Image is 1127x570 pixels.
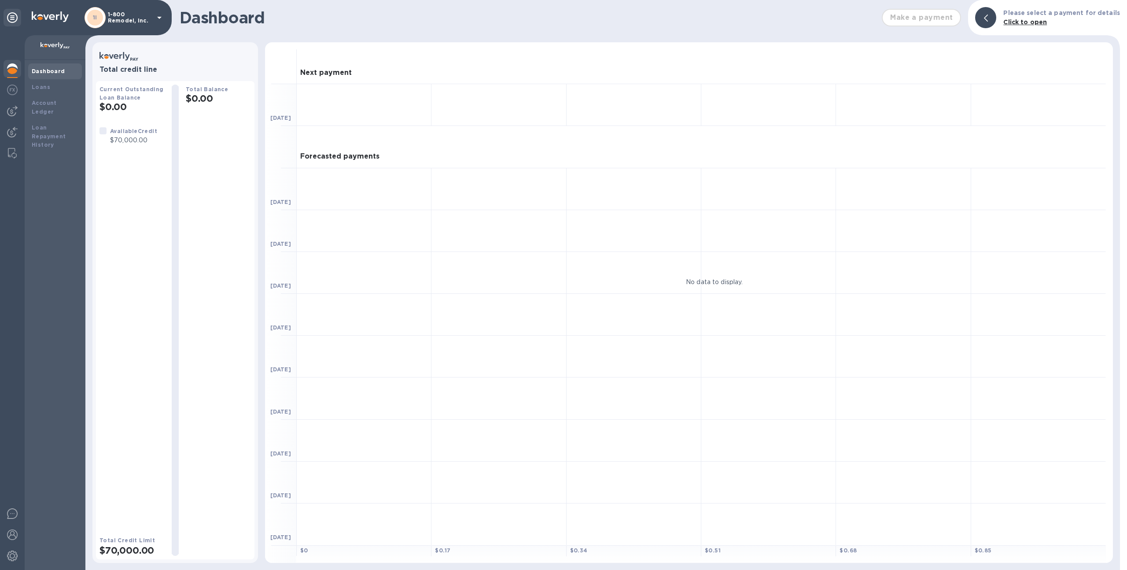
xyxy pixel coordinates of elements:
b: $ 0 [300,547,308,554]
b: $ 0.68 [840,547,857,554]
h3: Next payment [300,69,352,77]
b: $ 0.51 [705,547,721,554]
b: [DATE] [270,492,291,499]
b: Please select a payment for details [1003,9,1120,16]
b: [DATE] [270,324,291,331]
b: [DATE] [270,450,291,457]
h2: $0.00 [99,101,165,112]
img: Foreign exchange [7,85,18,95]
div: Unpin categories [4,9,21,26]
b: $ 0.85 [975,547,992,554]
h2: $0.00 [186,93,251,104]
b: [DATE] [270,199,291,205]
b: [DATE] [270,408,291,415]
b: [DATE] [270,241,291,247]
b: [DATE] [270,534,291,540]
b: Current Outstanding Loan Balance [99,86,164,101]
b: 1I [93,14,97,21]
b: Click to open [1003,19,1047,26]
b: Loans [32,84,50,90]
b: Total Credit Limit [99,537,155,544]
b: Account Ledger [32,100,57,115]
b: Available Credit [110,128,157,134]
b: Loan Repayment History [32,124,66,148]
b: $ 0.34 [570,547,588,554]
p: No data to display. [686,277,743,286]
b: [DATE] [270,366,291,373]
b: $ 0.17 [435,547,450,554]
p: 1-800 Remodel, Inc. [108,11,152,24]
b: [DATE] [270,282,291,289]
p: $70,000.00 [110,136,157,145]
h3: Forecasted payments [300,152,379,161]
img: Logo [32,11,69,22]
b: [DATE] [270,115,291,121]
b: Dashboard [32,68,65,74]
h2: $70,000.00 [99,545,165,556]
h3: Total credit line [99,66,251,74]
h1: Dashboard [180,8,877,27]
b: Total Balance [186,86,228,93]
